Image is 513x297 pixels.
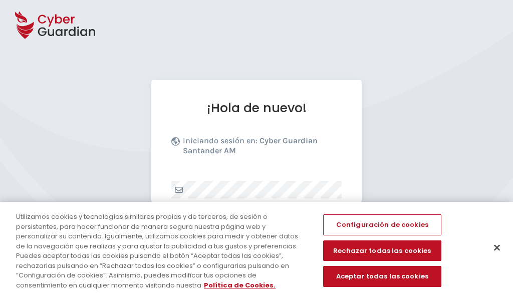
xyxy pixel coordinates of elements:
[486,237,508,259] button: Cerrar
[183,136,318,155] b: Cyber Guardian Santander AM
[183,136,339,161] p: Iniciando sesión en:
[323,214,441,235] button: Configuración de cookies, Abre el cuadro de diálogo del centro de preferencias.
[204,280,276,290] a: Más información sobre su privacidad, se abre en una nueva pestaña
[171,100,342,116] h1: ¡Hola de nuevo!
[323,266,441,287] button: Aceptar todas las cookies
[323,240,441,261] button: Rechazar todas las cookies
[16,212,308,290] div: Utilizamos cookies y tecnologías similares propias y de terceros, de sesión o persistentes, para ...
